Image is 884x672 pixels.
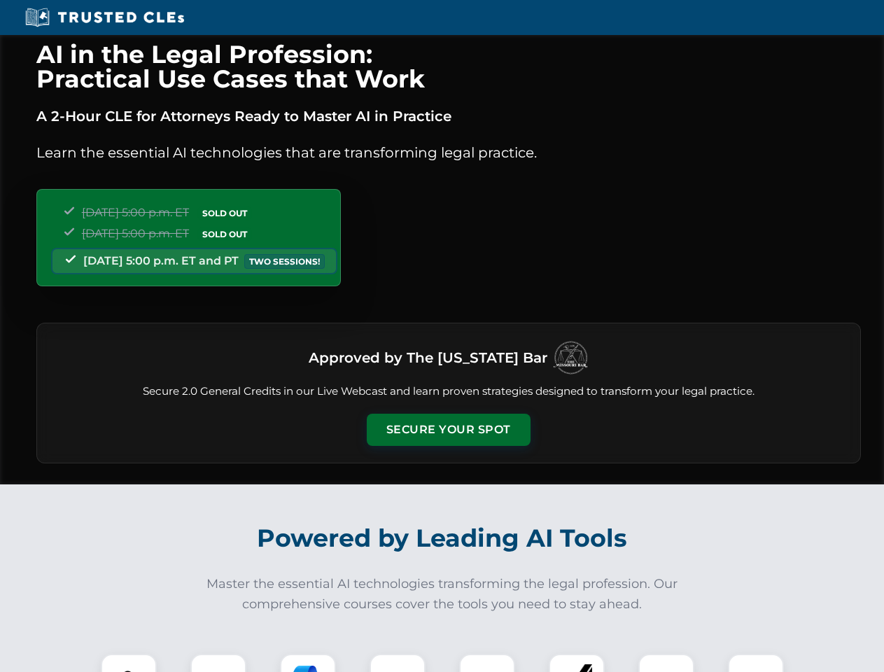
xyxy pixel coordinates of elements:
[82,227,189,240] span: [DATE] 5:00 p.m. ET
[197,574,687,615] p: Master the essential AI technologies transforming the legal profession. Our comprehensive courses...
[82,206,189,219] span: [DATE] 5:00 p.m. ET
[36,141,861,164] p: Learn the essential AI technologies that are transforming legal practice.
[36,105,861,127] p: A 2-Hour CLE for Attorneys Ready to Master AI in Practice
[197,206,252,220] span: SOLD OUT
[197,227,252,241] span: SOLD OUT
[36,42,861,91] h1: AI in the Legal Profession: Practical Use Cases that Work
[309,345,547,370] h3: Approved by The [US_STATE] Bar
[55,514,830,563] h2: Powered by Leading AI Tools
[367,414,531,446] button: Secure Your Spot
[54,384,843,400] p: Secure 2.0 General Credits in our Live Webcast and learn proven strategies designed to transform ...
[553,340,588,375] img: Logo
[21,7,188,28] img: Trusted CLEs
